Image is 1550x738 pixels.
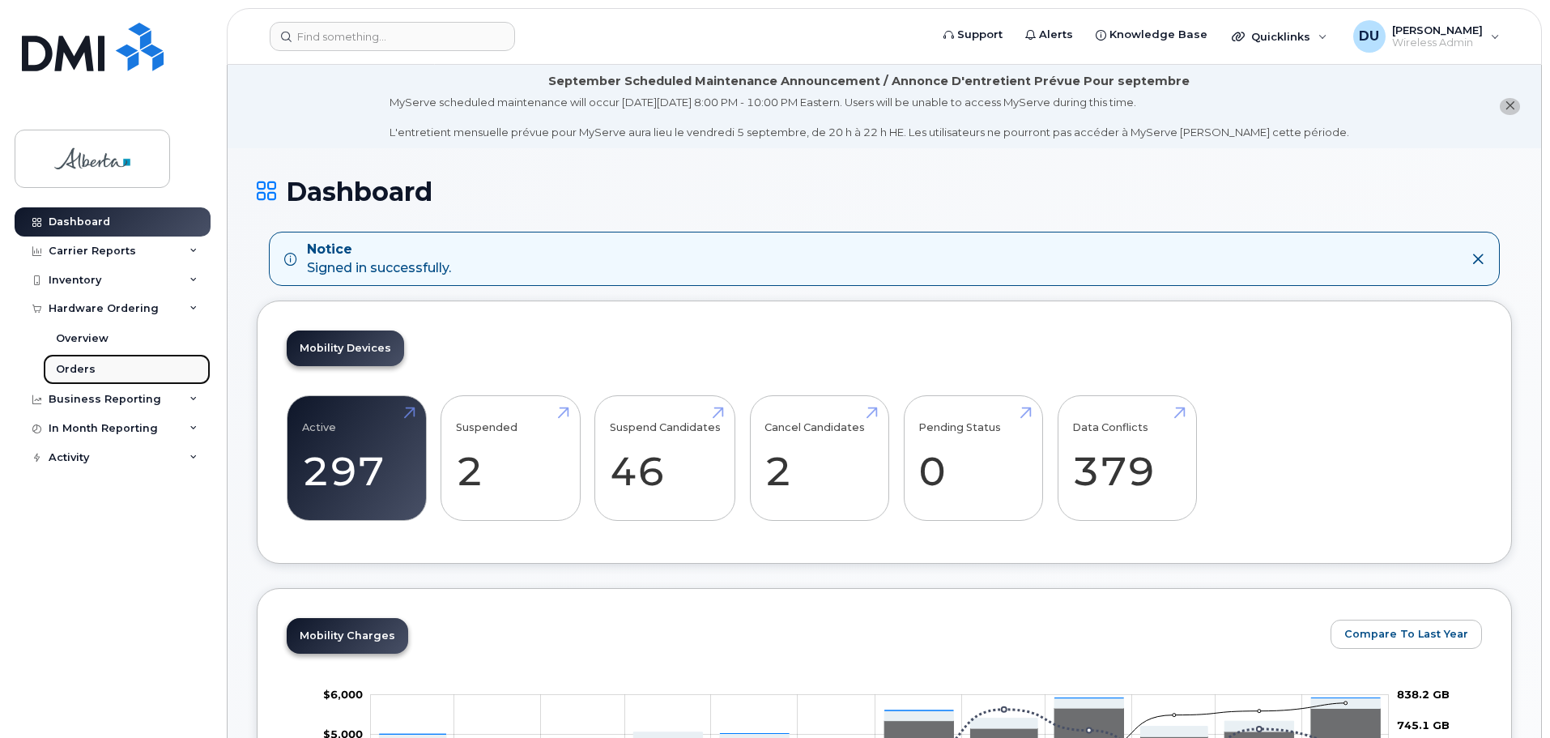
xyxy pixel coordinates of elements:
a: Pending Status 0 [918,405,1028,512]
button: close notification [1500,98,1520,115]
h1: Dashboard [257,177,1512,206]
g: $0 [323,688,363,701]
a: Mobility Devices [287,331,404,366]
div: MyServe scheduled maintenance will occur [DATE][DATE] 8:00 PM - 10:00 PM Eastern. Users will be u... [390,95,1349,140]
tspan: 745.1 GB [1397,719,1450,732]
tspan: 838.2 GB [1397,688,1450,701]
div: Signed in successfully. [307,241,451,278]
a: Cancel Candidates 2 [764,405,874,512]
span: Compare To Last Year [1344,626,1468,642]
a: Mobility Charges [287,618,408,654]
strong: Notice [307,241,451,259]
tspan: $6,000 [323,688,363,701]
div: September Scheduled Maintenance Announcement / Annonce D'entretient Prévue Pour septembre [548,73,1190,90]
a: Data Conflicts 379 [1072,405,1182,512]
a: Suspended 2 [456,405,565,512]
button: Compare To Last Year [1331,620,1482,649]
a: Active 297 [302,405,411,512]
a: Suspend Candidates 46 [610,405,721,512]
